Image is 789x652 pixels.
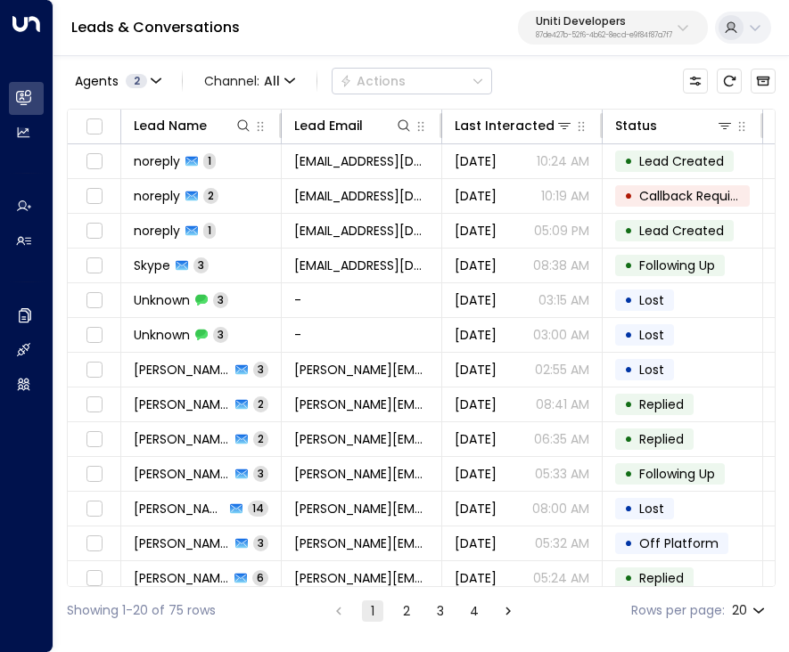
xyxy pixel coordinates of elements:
span: Replied [639,569,684,587]
span: Toggle select row [83,498,105,520]
span: noreply [134,187,180,205]
span: Toggle select row [83,533,105,555]
span: 3 [213,292,228,307]
span: noreply [134,222,180,240]
p: 05:33 AM [535,465,589,483]
nav: pagination navigation [327,599,520,622]
span: Apr 07, 2025 [455,187,497,205]
span: Refresh [717,69,742,94]
span: Following Up [639,257,715,274]
div: • [624,459,633,489]
div: Button group with a nested menu [332,68,492,94]
span: 1 [203,153,216,168]
button: Customize [683,69,708,94]
span: Feb 24, 2025 [455,500,497,518]
div: • [624,563,633,593]
span: hitesh.trivedi@smartsensesolutions.com [294,361,429,379]
span: 3 [253,535,268,550]
p: 08:41 AM [536,395,589,413]
p: 08:38 AM [533,257,589,274]
span: replies@microsoft.com [294,187,429,205]
span: Toggle select row [83,394,105,416]
p: 05:24 AM [533,569,589,587]
span: hitesh.trivedi@smartsensesolutions.com [294,569,429,587]
span: replies@microsoft.com [294,152,429,170]
span: Lost [639,326,664,344]
span: Mar 25, 2025 [455,395,497,413]
div: Lead Email [294,115,363,136]
div: 20 [732,598,768,623]
span: Channel: [197,69,302,94]
span: Toggle select row [83,463,105,485]
span: 2 [253,431,268,446]
span: 1 [203,223,216,238]
button: Go to page 4 [464,600,485,622]
p: 03:15 AM [538,291,589,309]
p: 05:09 PM [534,222,589,240]
div: • [624,285,633,315]
span: 14 [248,501,268,516]
span: Toggle select row [83,324,105,346]
span: Unknown [134,326,190,344]
span: Lost [639,291,664,309]
span: Callback Required [639,187,751,205]
span: Toggle select row [83,185,105,208]
div: • [624,355,633,385]
span: Lost [639,500,664,518]
span: 2 [126,74,147,88]
span: Toggle select row [83,255,105,277]
p: 05:32 AM [535,534,589,552]
span: Unknown [134,291,190,309]
span: HT Trivedi [134,569,229,587]
div: Last Interacted [455,115,573,136]
span: Toggle select row [83,151,105,173]
span: Mar 25, 2025 [455,430,497,448]
div: • [624,528,633,558]
span: Agents [75,75,119,87]
span: HT Trivedi [134,465,230,483]
span: Feb 22, 2025 [455,569,497,587]
span: Apr 11, 2025 [455,152,497,170]
span: Lost [639,361,664,379]
span: replies@microsoft.com [294,222,429,240]
span: HT Trivedi [134,534,230,552]
span: Replied [639,430,684,448]
span: HT Trivedi [134,395,230,413]
div: Last Interacted [455,115,555,136]
span: 6 [252,570,268,585]
span: All [264,74,280,88]
label: Rows per page: [631,601,725,620]
div: Lead Name [134,115,252,136]
span: 2 [203,188,218,203]
p: 03:00 AM [533,326,589,344]
span: Feb 22, 2025 [455,534,497,552]
p: 02:55 AM [535,361,589,379]
button: Archived Leads [751,69,776,94]
span: 3 [253,362,268,377]
td: - [282,283,442,317]
td: - [282,318,442,352]
span: Skype [134,257,170,274]
button: page 1 [362,600,383,622]
span: hitesh.trivedi@smartsensesolutions.com [294,500,429,518]
div: • [624,389,633,420]
span: Toggle select all [83,116,105,138]
span: 3 [213,327,228,342]
p: 10:19 AM [541,187,589,205]
span: Mar 26, 2025 [455,361,497,379]
button: Go to page 3 [430,600,451,622]
span: HT Trivedi [134,430,230,448]
span: Replied [639,395,684,413]
span: HT Trivedi [134,500,225,518]
span: 3 [193,257,209,273]
span: Toggle select row [83,567,105,590]
div: • [624,493,633,524]
span: hitesh.trivedi@smartsensesolutions.com [294,534,429,552]
span: Mar 26, 2025 [455,326,497,344]
button: Go to page 2 [396,600,417,622]
p: 06:35 AM [534,430,589,448]
span: Oct 09, 2024 [455,222,497,240]
div: Status [615,115,657,136]
p: 10:24 AM [537,152,589,170]
span: Toggle select row [83,428,105,451]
